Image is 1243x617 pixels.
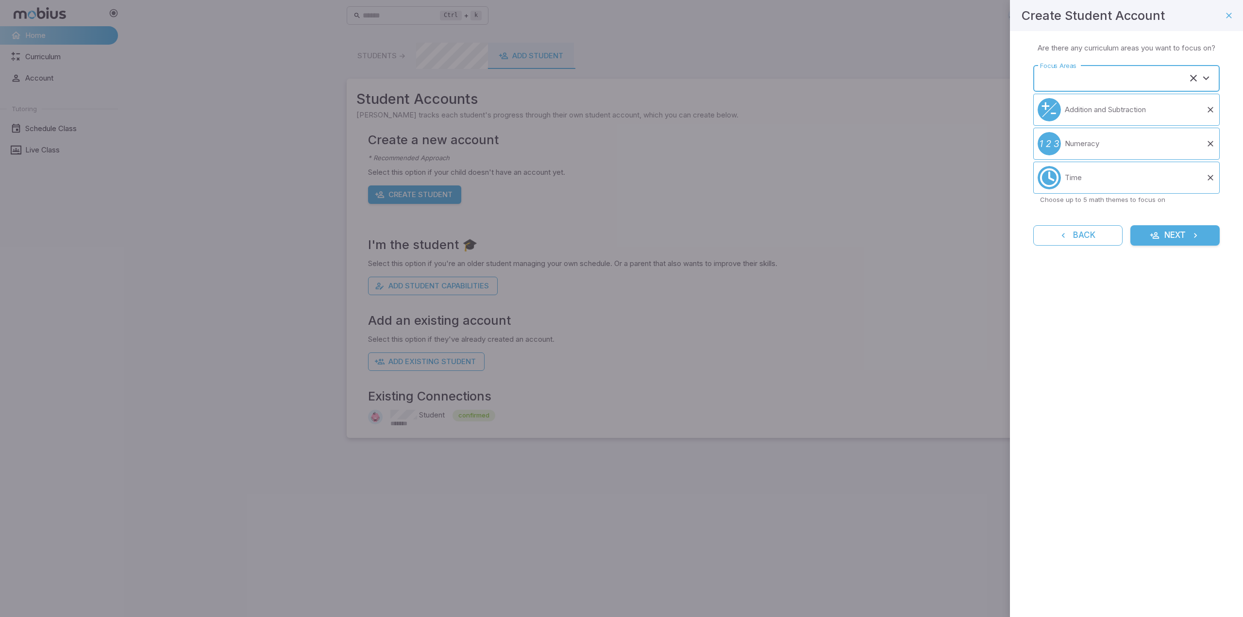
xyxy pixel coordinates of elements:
[1130,225,1220,246] button: Next
[1033,94,1220,126] li: Click to remove
[1033,162,1220,194] li: Click to remove
[1033,128,1220,160] li: Click to remove
[1038,132,1061,155] div: Numeracy
[1199,71,1213,85] button: Open
[1065,138,1099,149] p: Numeracy
[1022,6,1165,25] h4: Create Student Account
[1065,104,1146,115] p: Addition and Subtraction
[1040,61,1076,70] label: Focus Areas
[1038,98,1061,121] div: Addition and Subtraction
[1038,166,1061,189] div: Time
[1187,71,1200,85] button: Clear
[1040,195,1213,204] p: Choose up to 5 math themes to focus on
[1038,43,1215,53] p: Are there any curriculum areas you want to focus on?
[1065,172,1082,183] p: Time
[1033,225,1123,246] button: Back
